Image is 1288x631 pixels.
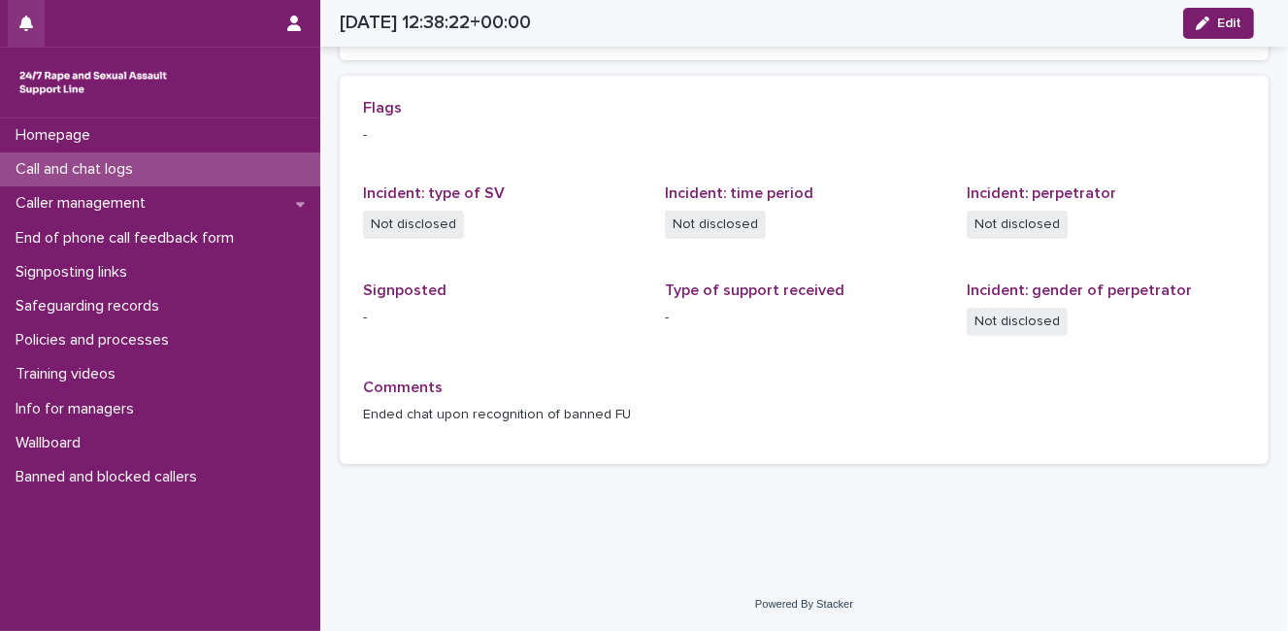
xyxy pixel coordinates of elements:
[363,100,402,116] span: Flags
[665,282,844,298] span: Type of support received
[967,211,1068,239] span: Not disclosed
[363,211,464,239] span: Not disclosed
[8,365,131,383] p: Training videos
[8,331,184,349] p: Policies and processes
[16,63,171,102] img: rhQMoQhaT3yELyF149Cw
[8,229,249,248] p: End of phone call feedback form
[363,282,446,298] span: Signposted
[1183,8,1254,39] button: Edit
[363,380,443,395] span: Comments
[755,598,853,610] a: Powered By Stacker
[363,405,1245,425] p: Ended chat upon recognition of banned FU
[967,282,1192,298] span: Incident: gender of perpetrator
[340,12,531,34] h2: [DATE] 12:38:22+00:00
[363,308,642,328] p: -
[363,125,1245,146] p: -
[8,434,96,452] p: Wallboard
[967,185,1116,201] span: Incident: perpetrator
[8,126,106,145] p: Homepage
[8,297,175,315] p: Safeguarding records
[363,185,505,201] span: Incident: type of SV
[665,185,813,201] span: Incident: time period
[8,160,149,179] p: Call and chat logs
[8,194,161,213] p: Caller management
[1217,17,1241,30] span: Edit
[665,308,943,328] p: -
[8,400,149,418] p: Info for managers
[665,211,766,239] span: Not disclosed
[8,468,213,486] p: Banned and blocked callers
[967,308,1068,336] span: Not disclosed
[8,263,143,282] p: Signposting links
